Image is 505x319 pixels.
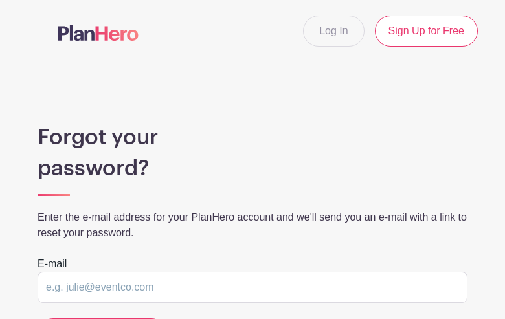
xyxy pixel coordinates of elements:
a: Sign Up for Free [375,16,478,47]
input: e.g. julie@eventco.com [38,272,467,303]
p: Enter the e-mail address for your PlanHero account and we'll send you an e-mail with a link to re... [38,210,467,241]
img: logo-507f7623f17ff9eddc593b1ce0a138ce2505c220e1c5a4e2b4648c50719b7d32.svg [58,25,139,41]
label: E-mail [38,256,67,272]
h1: Forgot your [38,124,467,150]
h1: password? [38,155,467,181]
a: Log In [303,16,364,47]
